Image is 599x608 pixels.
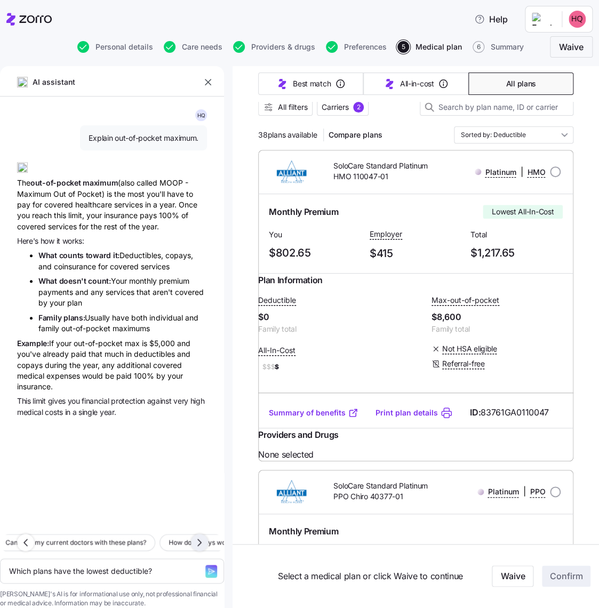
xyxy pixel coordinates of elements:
div: The (also called MOOP - Maximum Out of Pocket) is the most you'll have to pay for covered healthc... [17,154,207,232]
span: This [17,396,33,405]
img: ai-icon.png [17,77,28,87]
a: Preferences [324,41,387,53]
span: Monthly Premium [269,205,338,219]
button: Care needs [164,41,222,53]
div: | [477,485,546,498]
span: in [65,407,73,417]
span: Carriers [322,102,349,113]
div: | [475,165,546,179]
span: Explain out-of-pocket maximum. [89,133,198,143]
button: All filters [258,99,313,116]
span: Plan Information [258,274,323,287]
span: how [41,236,57,245]
span: All-In-Cost [258,345,295,356]
button: Waive [492,566,533,587]
span: financial [82,396,111,405]
span: Medical plan [416,43,462,51]
span: $ [258,361,400,373]
button: Waive [550,36,593,58]
span: 6 [473,41,484,53]
span: against [147,396,173,405]
span: Summary [491,43,524,51]
button: 5Medical plan [397,41,462,53]
span: Family [38,313,63,322]
span: costs [45,407,65,417]
span: $8,600 [432,310,573,324]
span: Can I use my current doctors with these plans? [5,537,146,548]
span: SoloCare Standard Platinum HMO 110047-01 [333,161,436,182]
span: $$$ [262,363,275,372]
span: Example: [17,339,49,348]
span: toward [86,251,113,260]
span: H Q [197,113,205,118]
span: All plans [506,78,536,89]
span: Family total [432,324,573,334]
span: Lowest All-In-Cost [492,206,554,217]
span: Max-out-of-pocket [432,295,499,306]
button: Confirm [542,566,590,587]
span: Employer [370,229,402,239]
a: Care needs [162,41,222,53]
span: a [73,407,78,417]
span: doesn't [59,276,89,285]
span: out-of-pocket [30,178,83,187]
span: it: [113,251,119,260]
span: gives [48,396,68,405]
span: Here's [17,236,41,245]
span: HMO [528,167,546,178]
span: $802.65 [269,244,361,262]
span: Best match [293,78,331,89]
span: Confirm [550,570,583,583]
span: All filters [278,102,308,113]
span: protection [111,396,147,405]
li: Deductibles, copays, and coinsurance for covered services [38,250,207,272]
button: Providers & drugs [233,41,315,53]
img: Alliant Health Plans [267,479,316,505]
span: single [78,407,100,417]
button: Help [466,9,516,30]
span: What [38,251,59,260]
span: $415 [370,245,462,262]
span: Compare plans [328,130,382,140]
a: Personal details [75,41,153,53]
span: Platinum [485,167,516,178]
span: What [38,276,59,285]
span: Providers and Drugs [258,428,339,442]
span: Total [470,229,563,240]
span: Family total [258,324,400,334]
a: 5Medical plan [395,41,462,53]
span: None selected [258,448,573,461]
span: SoloCare Standard Platinum PPO Chiro 40377-01 [333,481,436,502]
span: Help [474,13,508,26]
button: Personal details [77,41,153,53]
span: it [57,236,62,245]
button: Compare plans [324,126,386,143]
img: Employer logo [532,13,553,26]
span: count: [88,276,110,285]
span: You [269,229,361,240]
span: $0 [258,310,400,324]
span: very [173,396,190,405]
span: All-in-cost [400,78,434,89]
div: If your out-of-pocket max is $5,000 and you've already paid that much in deductibles and copays d... [17,338,207,393]
li: Usually have both individual and family out-of-pocket maximums [38,312,207,334]
button: Preferences [326,41,387,53]
a: Print plan details [376,407,438,418]
span: Referral-free [442,358,484,369]
span: AI assistant [32,76,76,88]
button: How do copays work? [159,534,244,551]
span: Providers & drugs [251,43,315,51]
span: maximum [83,178,118,187]
span: medical [17,407,45,417]
span: high [190,396,205,405]
span: plans: [63,313,85,322]
span: counts [59,251,86,260]
img: Alliant Health Plans [267,159,316,185]
span: Waive [559,41,584,53]
span: Deductible [258,295,296,306]
span: Personal details [95,43,153,51]
span: Care needs [182,43,222,51]
span: $1,217.65 [470,244,563,262]
span: works: [62,236,84,245]
span: ID: [470,406,549,419]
